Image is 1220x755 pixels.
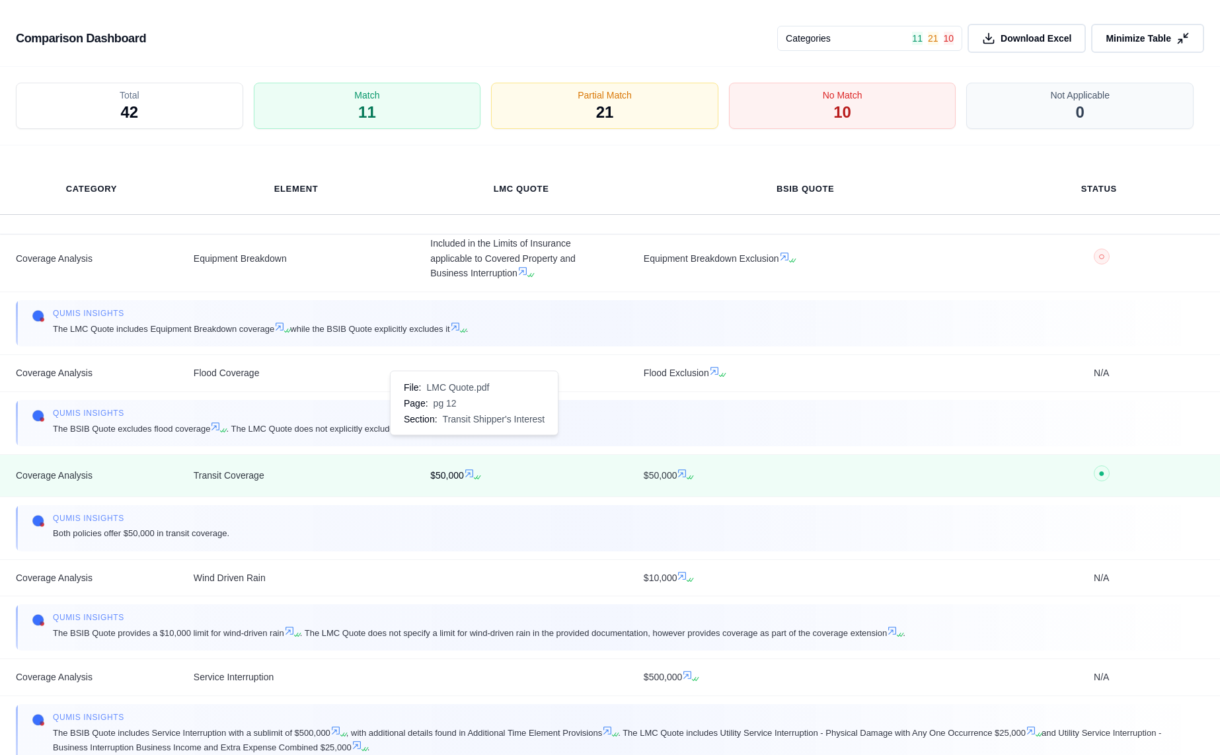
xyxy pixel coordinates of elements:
span: Page: [404,397,428,410]
span: 10 [833,102,851,123]
th: BSIB Quote [761,175,850,204]
span: Coverage Analysis [16,251,162,266]
span: Equipment Breakdown [194,251,399,266]
button: ○ [1094,249,1110,269]
span: 0 [1076,102,1085,123]
span: Coverage Analysis [16,670,162,685]
span: File: [404,381,421,394]
span: Partial Match [578,89,632,102]
span: $50,000 [430,468,612,483]
button: ● [1094,465,1110,486]
span: $500,000 [644,670,968,685]
span: N/A [999,571,1204,586]
span: Equipment Breakdown Exclusion [644,251,968,266]
h3: Comparison Dashboard [16,26,146,50]
span: $10,000 [644,571,968,586]
span: 21 [596,102,614,123]
span: Qumis INSIGHTS [53,513,229,524]
span: The BSIB Quote provides a $10,000 limit for wind-driven rain . The LMC Quote does not specify a l... [53,625,905,640]
span: Qumis INSIGHTS [53,308,468,319]
span: Total [120,89,139,102]
span: Coverage Analysis [16,468,162,483]
span: Included in the Limits of Insurance applicable to Covered Property and Business Interruption [430,236,612,281]
span: The BSIB Quote excludes flood coverage . The LMC Quote does not explicitly exclude flood. [53,421,418,436]
span: Flood Coverage [194,366,399,381]
span: Not Applicable [1050,89,1110,102]
th: LMC Quote [478,175,565,204]
span: Transit Coverage [194,468,399,483]
span: 11 [358,102,376,123]
span: Match [354,89,379,102]
span: ○ [1098,251,1105,262]
span: $50,000 [644,468,968,483]
span: Coverage Analysis [16,571,162,586]
span: Service Interruption [194,670,399,685]
th: Category [50,175,133,204]
span: Both policies offer $50,000 in transit coverage. [53,526,229,540]
span: The LMC Quote includes Equipment Breakdown coverage while the BSIB Quote explicitly excludes it . [53,321,468,336]
span: Qumis INSIGHTS [53,712,1188,723]
span: N/A [999,670,1204,685]
span: LMC Quote.pdf [426,381,489,394]
span: Wind Driven Rain [194,571,399,586]
th: Status [1065,175,1133,204]
span: Qumis INSIGHTS [53,612,905,623]
span: Flood Exclusion [644,366,968,381]
span: No Match [823,89,862,102]
span: 42 [120,102,138,123]
span: Qumis INSIGHTS [53,408,418,418]
span: Section: [404,413,438,426]
span: Coverage Analysis [16,366,162,381]
span: Transit Shipper's Interest [443,413,545,426]
span: pg 12 [434,397,457,410]
th: Element [258,175,334,204]
span: ● [1098,468,1105,479]
span: N/A [999,366,1204,381]
span: The BSIB Quote includes Service Interruption with a sublimit of $500,000 , with additional detail... [53,725,1188,754]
